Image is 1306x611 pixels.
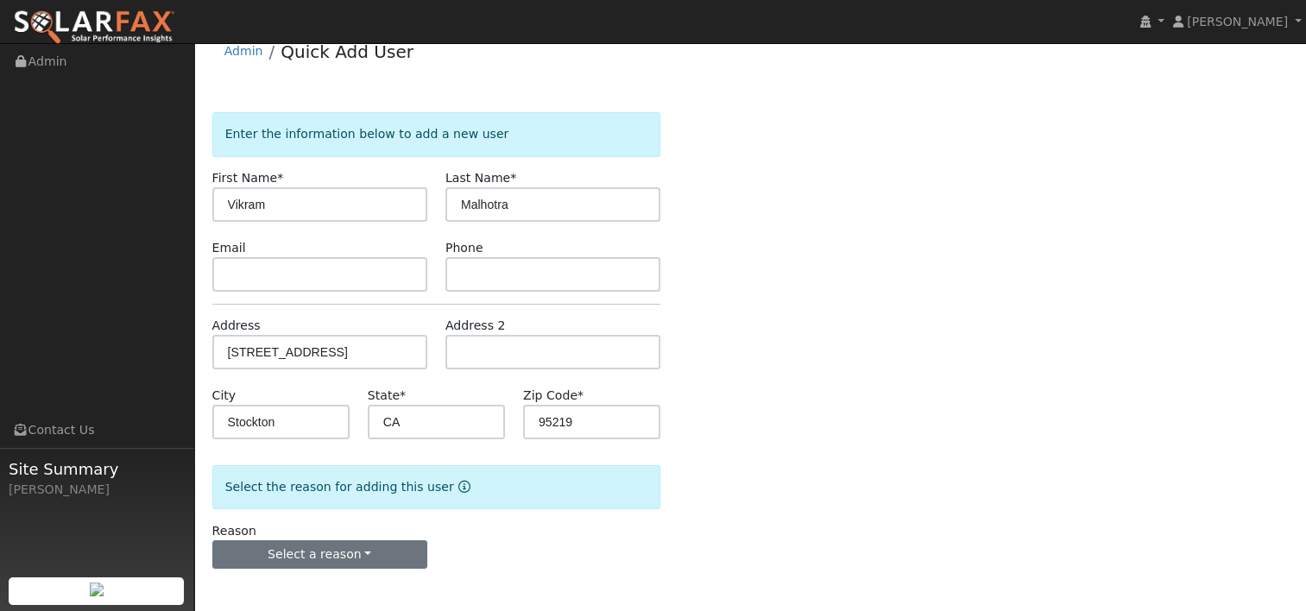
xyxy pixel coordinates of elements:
[400,388,406,402] span: Required
[90,583,104,596] img: retrieve
[445,169,516,187] label: Last Name
[212,239,246,257] label: Email
[13,9,175,46] img: SolarFax
[445,239,483,257] label: Phone
[212,317,261,335] label: Address
[9,481,185,499] div: [PERSON_NAME]
[577,388,584,402] span: Required
[212,169,284,187] label: First Name
[368,387,406,405] label: State
[510,171,516,185] span: Required
[9,457,185,481] span: Site Summary
[1187,15,1288,28] span: [PERSON_NAME]
[523,387,584,405] label: Zip Code
[212,522,256,540] label: Reason
[212,540,427,570] button: Select a reason
[281,41,413,62] a: Quick Add User
[224,44,263,58] a: Admin
[445,317,506,335] label: Address 2
[212,465,661,509] div: Select the reason for adding this user
[277,171,283,185] span: Required
[454,480,470,494] a: Reason for new user
[212,387,237,405] label: City
[212,112,661,156] div: Enter the information below to add a new user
